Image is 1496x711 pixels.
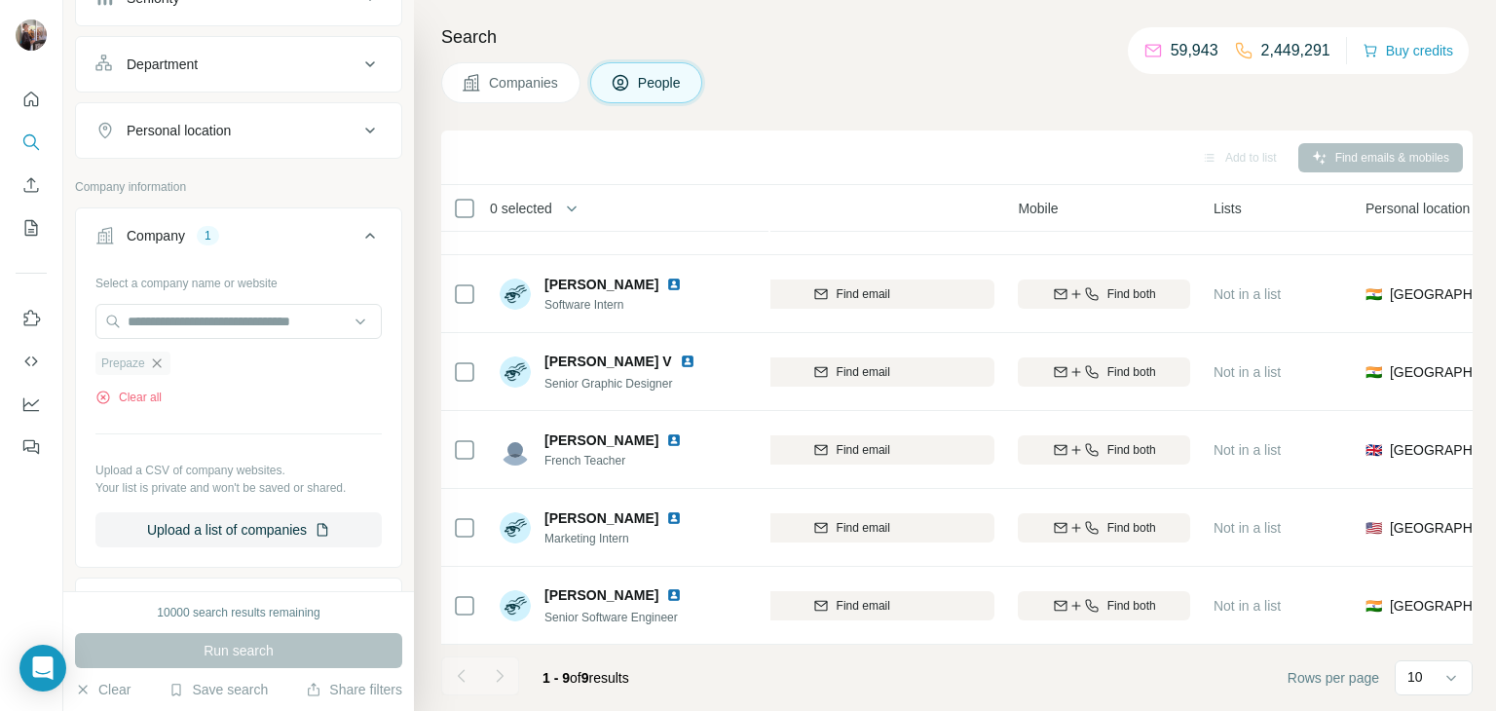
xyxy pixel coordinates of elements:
span: Not in a list [1214,520,1281,536]
span: Mobile [1018,199,1058,218]
button: Find both [1018,357,1190,387]
span: [PERSON_NAME] [544,508,658,528]
span: Not in a list [1214,442,1281,458]
button: Find both [1018,435,1190,465]
button: Find both [1018,280,1190,309]
span: [GEOGRAPHIC_DATA] [1390,362,1494,382]
span: 1 - 9 [542,670,570,686]
p: Your list is private and won't be saved or shared. [95,479,382,497]
span: Rows per page [1288,668,1379,688]
h4: Search [441,23,1473,51]
span: Not in a list [1214,286,1281,302]
span: [GEOGRAPHIC_DATA] [1390,518,1494,538]
img: LinkedIn logo [680,354,695,369]
button: Search [16,125,47,160]
button: Use Surfe API [16,344,47,379]
div: Select a company name or website [95,267,382,292]
span: 🇺🇸 [1365,518,1382,538]
button: Clear all [95,389,162,406]
span: 0 selected [490,199,552,218]
span: Personal location [1365,199,1470,218]
div: Company [127,226,185,245]
span: Find email [837,285,890,303]
span: [PERSON_NAME] V [544,352,672,371]
span: Software Intern [544,296,705,314]
button: Save search [168,680,268,699]
span: 🇮🇳 [1365,284,1382,304]
span: Find both [1107,285,1156,303]
div: 1 [197,227,219,244]
p: 59,943 [1171,39,1218,62]
img: Avatar [500,279,531,310]
span: Find email [837,597,890,615]
span: Find both [1107,597,1156,615]
div: Open Intercom Messenger [19,645,66,692]
span: [GEOGRAPHIC_DATA] [1390,284,1494,304]
button: Find email [708,435,994,465]
button: Department [76,41,401,88]
img: LinkedIn logo [666,277,682,292]
span: 🇮🇳 [1365,596,1382,616]
button: Enrich CSV [16,168,47,203]
button: Industry [76,582,401,629]
p: Company information [75,178,402,196]
button: Find both [1018,513,1190,543]
span: People [638,73,683,93]
button: Use Surfe on LinkedIn [16,301,47,336]
span: 9 [581,670,589,686]
div: Personal location [127,121,231,140]
button: Quick start [16,82,47,117]
span: [GEOGRAPHIC_DATA] [1390,596,1494,616]
p: Upload a CSV of company websites. [95,462,382,479]
img: Avatar [500,590,531,621]
img: Avatar [500,512,531,543]
img: LinkedIn logo [666,432,682,448]
button: Clear [75,680,131,699]
span: Senior Software Engineer [544,611,678,624]
img: Avatar [500,356,531,388]
span: Find email [837,441,890,459]
button: My lists [16,210,47,245]
span: Senior Graphic Designer [544,377,672,391]
div: Department [127,55,198,74]
img: LinkedIn logo [666,587,682,603]
span: Find email [837,519,890,537]
button: Buy credits [1363,37,1453,64]
span: 🇬🇧 [1365,440,1382,460]
button: Company1 [76,212,401,267]
span: Find email [837,363,890,381]
button: Feedback [16,430,47,465]
img: Avatar [500,434,531,466]
span: Find both [1107,363,1156,381]
span: Find both [1107,441,1156,459]
span: Prepaze [101,355,145,372]
p: 2,449,291 [1261,39,1330,62]
span: [PERSON_NAME] [544,275,658,294]
span: Not in a list [1214,364,1281,380]
p: 10 [1407,667,1423,687]
button: Find email [708,280,994,309]
span: Not in a list [1214,598,1281,614]
span: of [570,670,581,686]
span: [PERSON_NAME] [544,430,658,450]
button: Find email [708,591,994,620]
img: Avatar [16,19,47,51]
span: Companies [489,73,560,93]
button: Dashboard [16,387,47,422]
button: Find both [1018,591,1190,620]
span: [GEOGRAPHIC_DATA] [1390,440,1494,460]
button: Personal location [76,107,401,154]
span: Marketing Intern [544,530,705,547]
span: results [542,670,629,686]
button: Find email [708,513,994,543]
span: French Teacher [544,452,705,469]
button: Share filters [306,680,402,699]
div: 10000 search results remaining [157,604,319,621]
span: 🇮🇳 [1365,362,1382,382]
button: Find email [708,357,994,387]
button: Upload a list of companies [95,512,382,547]
img: LinkedIn logo [666,510,682,526]
span: [PERSON_NAME] [544,585,658,605]
span: Find both [1107,519,1156,537]
span: Lists [1214,199,1242,218]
